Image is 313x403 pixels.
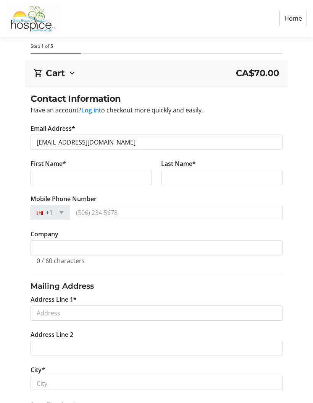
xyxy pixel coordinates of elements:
label: Address Line 1* [31,295,77,304]
label: Mobile Phone Number [31,194,97,203]
input: Address [31,305,282,321]
tr-character-limit: 0 / 60 characters [37,257,85,265]
a: Home [279,11,307,26]
img: Grey Bruce Hospice's Logo [6,3,60,34]
h2: Contact Information [31,92,282,105]
label: City* [31,365,45,374]
label: First Name* [31,159,66,168]
input: City [31,376,282,391]
label: Email Address* [31,124,75,133]
span: CA$70.00 [236,67,279,80]
label: Address Line 2 [31,330,73,339]
label: Last Name* [161,159,196,168]
div: Have an account? to checkout more quickly and easily. [31,106,282,115]
h2: Cart [46,67,65,80]
div: Step 1 of 5 [31,43,282,50]
input: (506) 234-5678 [70,205,282,220]
label: Company [31,229,58,239]
button: Log in [81,106,99,115]
div: CartCA$70.00 [34,67,279,80]
h3: Mailing Address [31,280,282,292]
